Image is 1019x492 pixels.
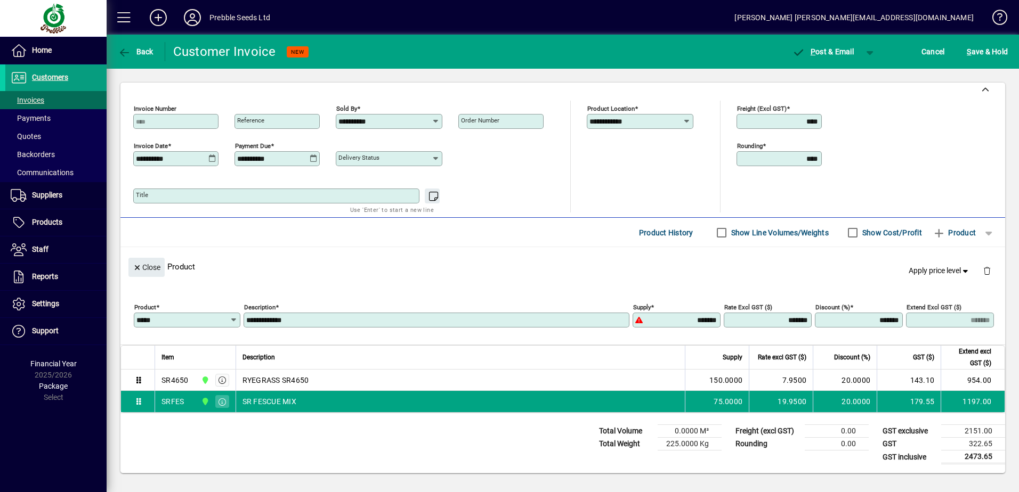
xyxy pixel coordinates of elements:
span: P [811,47,815,56]
a: Home [5,37,107,64]
a: Communications [5,163,107,182]
app-page-header-button: Close [126,262,167,272]
span: Communications [11,168,74,177]
mat-label: Reference [237,117,264,124]
td: Freight (excl GST) [730,425,805,438]
mat-label: Product location [587,105,635,112]
td: Total Weight [594,438,658,450]
span: Staff [32,245,48,253]
mat-label: Rounding [737,142,763,150]
mat-label: Invoice number [134,105,176,112]
button: Product History [635,223,698,242]
span: Cancel [921,43,945,60]
mat-label: Discount (%) [815,304,850,311]
span: SR FESCUE MIX [242,396,296,407]
span: Financial Year [30,359,77,368]
button: Profile [175,8,209,27]
td: Rounding [730,438,805,450]
span: Invoices [11,96,44,104]
span: ave & Hold [967,43,1008,60]
mat-label: Invoice date [134,142,168,150]
span: GST ($) [913,351,934,363]
button: Close [128,258,165,277]
span: Settings [32,299,59,308]
span: Extend excl GST ($) [948,346,991,369]
button: Post & Email [787,42,859,61]
span: Quotes [11,132,41,141]
mat-label: Title [136,191,148,199]
span: Product History [639,224,693,241]
mat-label: Description [244,304,276,311]
td: 954.00 [941,370,1005,391]
span: 150.0000 [709,375,742,386]
a: Staff [5,236,107,263]
span: CHRISTCHURCH [198,396,211,407]
div: Prebble Seeds Ltd [209,9,270,26]
mat-label: Payment due [235,142,271,150]
mat-hint: Use 'Enter' to start a new line [350,203,434,216]
span: Reports [32,272,58,281]
mat-label: Sold by [336,105,357,112]
td: 1197.00 [941,391,1005,412]
a: Suppliers [5,182,107,209]
button: Product [927,223,981,242]
span: Customers [32,73,68,81]
span: Rate excl GST ($) [758,351,806,363]
label: Show Cost/Profit [860,227,922,238]
span: Supply [723,351,742,363]
td: 143.10 [877,370,941,391]
div: Product [120,247,1005,286]
div: 7.9500 [756,375,806,386]
span: NEW [291,48,304,55]
span: Payments [11,114,51,122]
mat-label: Order number [461,117,499,124]
td: Total Volume [594,425,658,438]
a: Quotes [5,127,107,145]
a: Knowledge Base [984,2,1006,37]
a: Support [5,318,107,345]
span: RYEGRASS SR4650 [242,375,309,386]
button: Save & Hold [964,42,1010,61]
td: 2473.65 [941,450,1005,464]
td: 0.00 [805,425,869,438]
span: ost & Email [792,47,854,56]
div: [PERSON_NAME] [PERSON_NAME][EMAIL_ADDRESS][DOMAIN_NAME] [734,9,974,26]
span: Product [933,224,976,241]
span: Package [39,382,68,390]
td: GST exclusive [877,425,941,438]
a: Products [5,209,107,236]
span: Description [242,351,275,363]
app-page-header-button: Back [107,42,165,61]
div: 19.9500 [756,396,806,407]
span: Item [161,351,174,363]
td: GST [877,438,941,450]
mat-label: Product [134,304,156,311]
a: Settings [5,291,107,317]
span: CHRISTCHURCH [198,374,211,386]
button: Delete [974,258,1000,283]
mat-label: Delivery status [338,154,379,161]
button: Add [141,8,175,27]
td: GST inclusive [877,450,941,464]
button: Apply price level [904,261,975,281]
mat-label: Extend excl GST ($) [907,304,961,311]
td: 225.0000 Kg [658,438,722,450]
div: SR4650 [161,375,189,386]
td: 20.0000 [813,391,877,412]
span: 75.0000 [714,396,742,407]
div: Customer Invoice [173,43,276,60]
label: Show Line Volumes/Weights [729,227,829,238]
span: Back [118,47,153,56]
a: Backorders [5,145,107,163]
span: Close [133,259,160,276]
span: Discount (%) [834,351,870,363]
mat-label: Freight (excl GST) [737,105,787,112]
span: Backorders [11,150,55,159]
a: Payments [5,109,107,127]
span: Home [32,46,52,54]
td: 0.0000 M³ [658,425,722,438]
app-page-header-button: Delete [974,266,1000,275]
span: Products [32,218,62,226]
td: 0.00 [805,438,869,450]
td: 2151.00 [941,425,1005,438]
